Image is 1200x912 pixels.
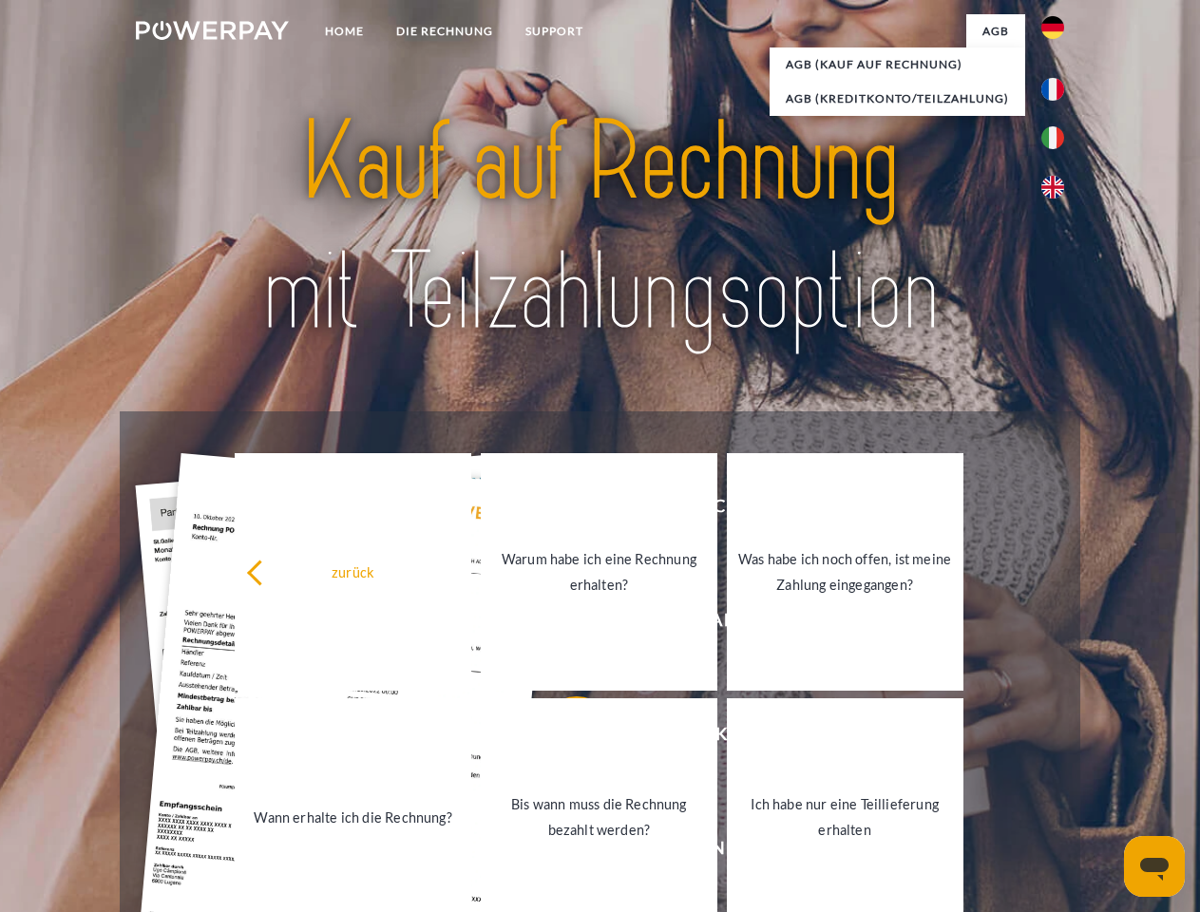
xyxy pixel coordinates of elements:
div: Warum habe ich eine Rechnung erhalten? [492,546,706,598]
img: fr [1041,78,1064,101]
img: en [1041,176,1064,199]
div: zurück [246,559,460,584]
img: logo-powerpay-white.svg [136,21,289,40]
img: it [1041,126,1064,149]
div: Wann erhalte ich die Rechnung? [246,804,460,829]
a: AGB (Kauf auf Rechnung) [770,47,1025,82]
a: SUPPORT [509,14,600,48]
a: Home [309,14,380,48]
img: de [1041,16,1064,39]
a: Was habe ich noch offen, ist meine Zahlung eingegangen? [727,453,963,691]
div: Ich habe nur eine Teillieferung erhalten [738,791,952,843]
a: agb [966,14,1025,48]
img: title-powerpay_de.svg [181,91,1019,364]
div: Was habe ich noch offen, ist meine Zahlung eingegangen? [738,546,952,598]
a: AGB (Kreditkonto/Teilzahlung) [770,82,1025,116]
iframe: Schaltfläche zum Öffnen des Messaging-Fensters [1124,836,1185,897]
div: Bis wann muss die Rechnung bezahlt werden? [492,791,706,843]
a: DIE RECHNUNG [380,14,509,48]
